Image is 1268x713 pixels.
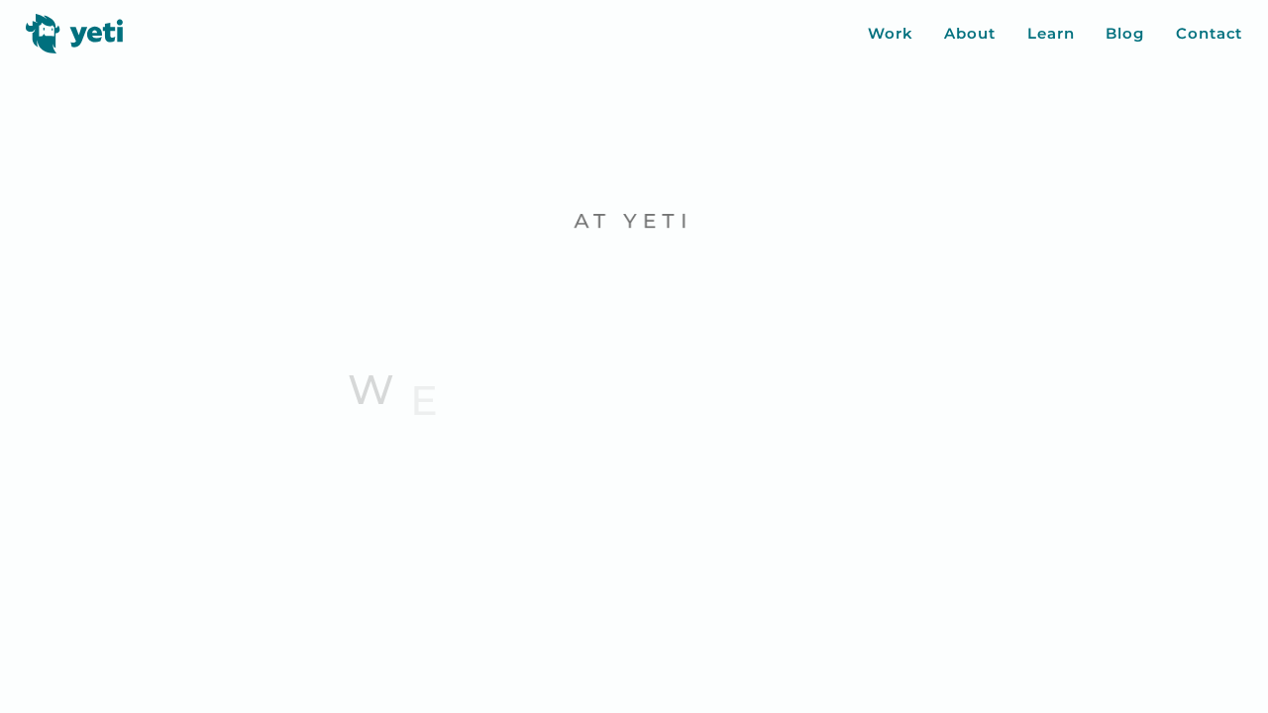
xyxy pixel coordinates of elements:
[1027,23,1075,46] a: Learn
[26,14,124,53] img: Yeti logo
[1106,23,1144,46] a: Blog
[944,23,996,46] a: About
[868,23,913,46] a: Work
[1176,23,1242,46] a: Contact
[300,208,966,235] p: At Yeti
